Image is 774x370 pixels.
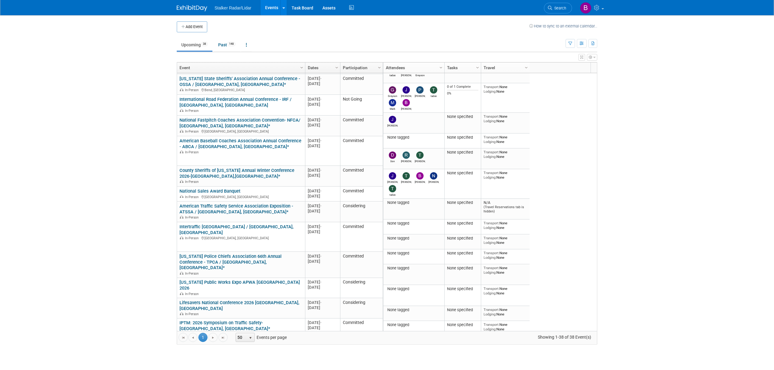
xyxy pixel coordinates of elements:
div: Mark LaChapelle [387,106,398,110]
td: Committed [340,318,383,339]
div: 0 of 1 Complete [447,85,479,89]
img: Paul Hataway [416,86,424,94]
span: In-Person [185,180,201,184]
span: In-Person [185,312,201,316]
span: Lodging: [484,312,496,316]
span: Go to the next page [211,335,215,340]
div: tadas eikinas [428,94,439,98]
span: Column Settings [299,65,304,70]
span: In-Person [185,109,201,113]
a: Dates [308,62,336,73]
a: Column Settings [376,62,383,72]
span: Column Settings [524,65,529,70]
div: [GEOGRAPHIC_DATA], [GEOGRAPHIC_DATA] [179,129,302,134]
div: [GEOGRAPHIC_DATA], [GEOGRAPHIC_DATA] [179,235,302,240]
span: - [320,138,321,143]
img: Joe Bartels [389,116,396,123]
a: Column Settings [474,62,481,72]
img: ExhibitDay [177,5,207,11]
div: [DATE] [308,300,337,305]
a: American Baseball Coaches Association Annual Conference - ABCA / [GEOGRAPHIC_DATA], [GEOGRAPHIC_D... [179,138,301,149]
div: [DATE] [308,224,337,229]
div: None None [484,114,527,123]
img: In-Person Event [180,312,183,315]
span: Search [552,6,566,10]
div: [DATE] [308,194,337,199]
a: Tasks [447,62,477,73]
div: None None [484,171,527,180]
span: Lodging: [484,140,496,144]
a: IPTM: 2026 Symposium on Traffic Safety-[GEOGRAPHIC_DATA], [GEOGRAPHIC_DATA]* [179,320,270,331]
a: American Traffic Safety Service Association Exposition - ATSSA / [GEOGRAPHIC_DATA], [GEOGRAPHIC_D... [179,203,293,215]
div: [DATE] [308,81,337,86]
div: [DATE] [308,285,337,290]
div: None specified [447,171,479,176]
span: Transport: [484,221,499,225]
span: Go to the previous page [190,335,195,340]
span: Lodging: [484,255,496,260]
div: Paul Hataway [415,94,425,98]
span: 1 [198,333,208,342]
a: Past148 [214,39,240,51]
div: Robert Mele [401,159,412,163]
span: Transport: [484,114,499,119]
a: [US_STATE] Police Chiefs Association 66th Annual Conference - TPCA / [GEOGRAPHIC_DATA], [GEOGRAPH... [179,254,282,271]
div: [DATE] [308,320,337,325]
div: None specified [447,135,479,140]
span: - [320,320,321,325]
div: None specified [447,150,479,155]
div: [DATE] [308,97,337,102]
img: In-Person Event [180,88,183,91]
div: None tagged [386,200,442,205]
span: - [320,254,321,258]
div: None None [484,150,527,159]
div: Neville Warmink [428,180,439,183]
div: John Kestel [401,73,412,77]
div: 0% [447,91,479,96]
div: None specified [447,236,479,241]
span: Lodging: [484,89,496,94]
span: In-Person [185,195,201,199]
a: Go to the next page [208,333,218,342]
div: Greyson Jenista [415,73,425,77]
button: Add Event [177,21,207,32]
img: In-Person Event [180,215,183,219]
span: Lodging: [484,226,496,230]
span: In-Person [185,292,201,296]
img: Mark LaChapelle [389,99,396,106]
img: Thomas Kenia [416,151,424,159]
div: [DATE] [308,203,337,208]
span: Transport: [484,150,499,154]
a: International Road Federation Annual Conference - IRF / [GEOGRAPHIC_DATA], [GEOGRAPHIC_DATA] [179,97,292,108]
span: - [320,118,321,122]
a: Go to the first page [179,333,188,342]
div: Brooke Journet [415,180,425,183]
img: In-Person Event [180,272,183,275]
span: Lodging: [484,119,496,123]
img: tadas eikinas [389,185,396,192]
img: In-Person Event [180,195,183,198]
span: In-Person [185,272,201,276]
img: Neville Warmink [430,172,437,180]
div: None tagged [386,308,442,312]
span: Lodging: [484,270,496,275]
div: (Travel Reservations tab is hidden) [484,205,527,213]
div: [DATE] [308,117,337,123]
span: In-Person [185,88,201,92]
span: Events per page [228,333,293,342]
td: Not Going [340,95,383,116]
a: Lifesavers National Conference 2026 [GEOGRAPHIC_DATA], [GEOGRAPHIC_DATA] [179,300,299,311]
a: Column Settings [334,62,340,72]
div: Thomas Kenia [415,159,425,163]
span: Transport: [484,266,499,270]
a: Column Settings [438,62,445,72]
span: - [320,189,321,193]
span: Showing 1-38 of 38 Event(s) [532,333,597,341]
div: tadas eikinas [387,192,398,196]
span: In-Person [185,215,201,219]
a: Go to the last page [218,333,228,342]
img: In-Person Event [180,150,183,153]
img: John Kestel [389,172,396,180]
img: In-Person Event [180,292,183,295]
span: Lodging: [484,155,496,159]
